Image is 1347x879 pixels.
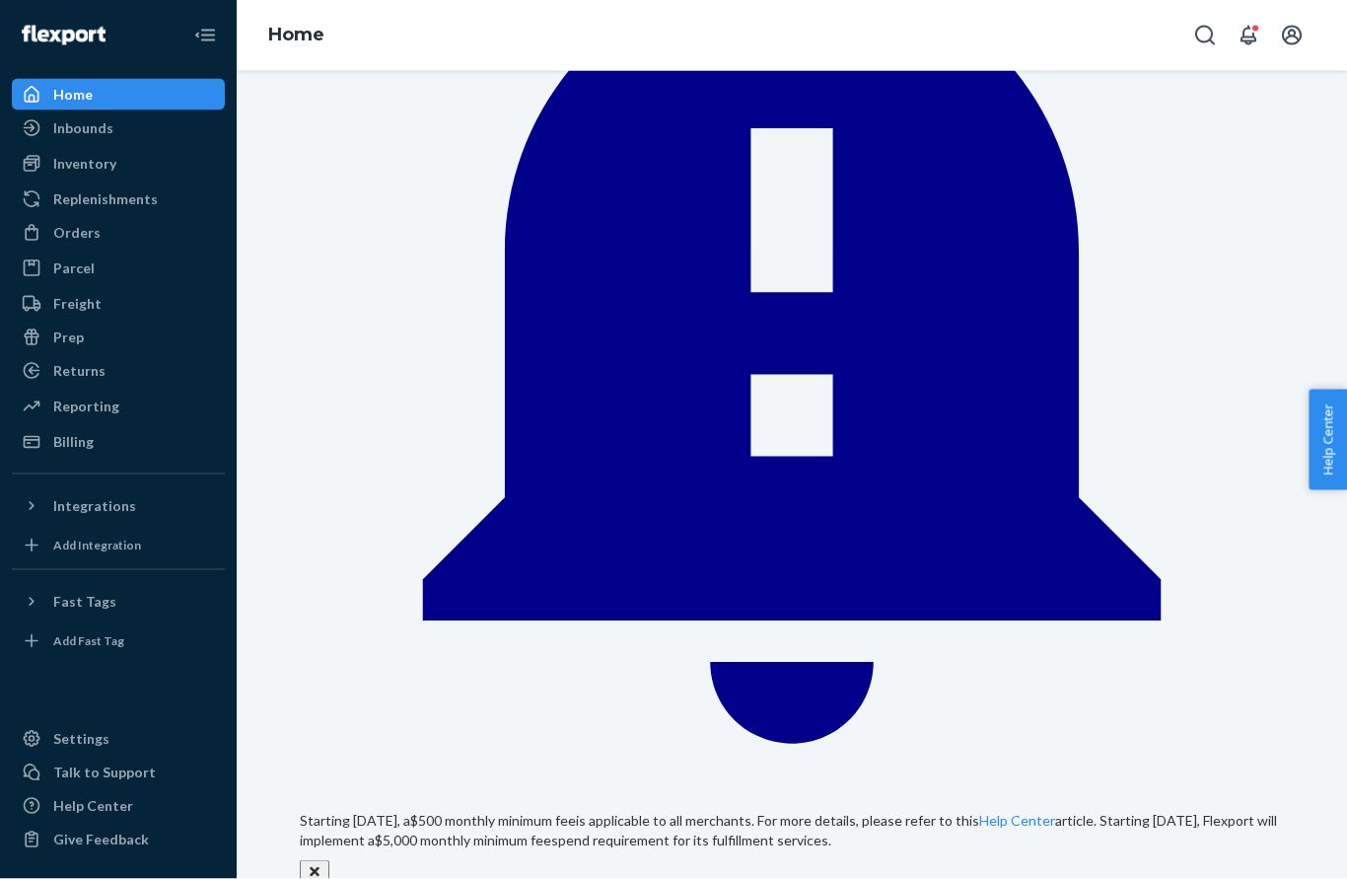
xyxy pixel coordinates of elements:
button: Close Navigation [185,16,225,55]
div: Inbounds [53,118,113,138]
button: Give Feedback [12,824,225,855]
a: Parcel [12,253,225,284]
a: Inventory [12,148,225,180]
div: Talk to Support [53,763,156,782]
div: Returns [53,361,106,381]
div: Replenishments [53,189,158,209]
ol: breadcrumbs [252,7,340,64]
a: Prep [12,322,225,353]
a: Replenishments [12,183,225,215]
div: Freight [53,294,102,314]
div: Settings [53,729,109,749]
p: Starting [DATE], a is applicable to all merchants. For more details, please refer to this article... [300,811,1284,850]
div: Add Fast Tag [53,632,124,649]
div: Orders [53,223,101,243]
img: Flexport logo [22,26,106,45]
a: Help Center [979,812,1055,829]
div: Add Integration [53,537,141,553]
button: Open notifications [1229,16,1268,55]
a: Add Fast Tag [12,625,225,657]
button: Fast Tags [12,586,225,618]
button: Open Search Box [1185,16,1225,55]
a: Returns [12,355,225,387]
a: Talk to Support [12,757,225,788]
div: Fast Tags [53,592,116,612]
a: Home [268,24,324,45]
span: $5,000 monthly minimum fee [375,832,551,848]
button: Help Center [1309,390,1347,490]
a: Home [12,79,225,110]
button: Open account menu [1272,16,1312,55]
span: $500 monthly minimum fee [410,812,576,829]
a: Billing [12,426,225,458]
a: Orders [12,217,225,249]
div: Help Center [53,796,133,816]
a: Inbounds [12,112,225,144]
button: Integrations [12,490,225,522]
div: Reporting [53,397,119,416]
a: Freight [12,288,225,320]
div: Billing [53,432,94,452]
div: Prep [53,328,84,347]
div: Parcel [53,258,95,278]
div: Home [53,85,93,105]
div: Integrations [53,496,136,516]
div: Inventory [53,154,116,174]
a: Reporting [12,391,225,422]
a: Settings [12,723,225,755]
a: Help Center [12,790,225,822]
div: Give Feedback [53,830,149,849]
a: Add Integration [12,530,225,561]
